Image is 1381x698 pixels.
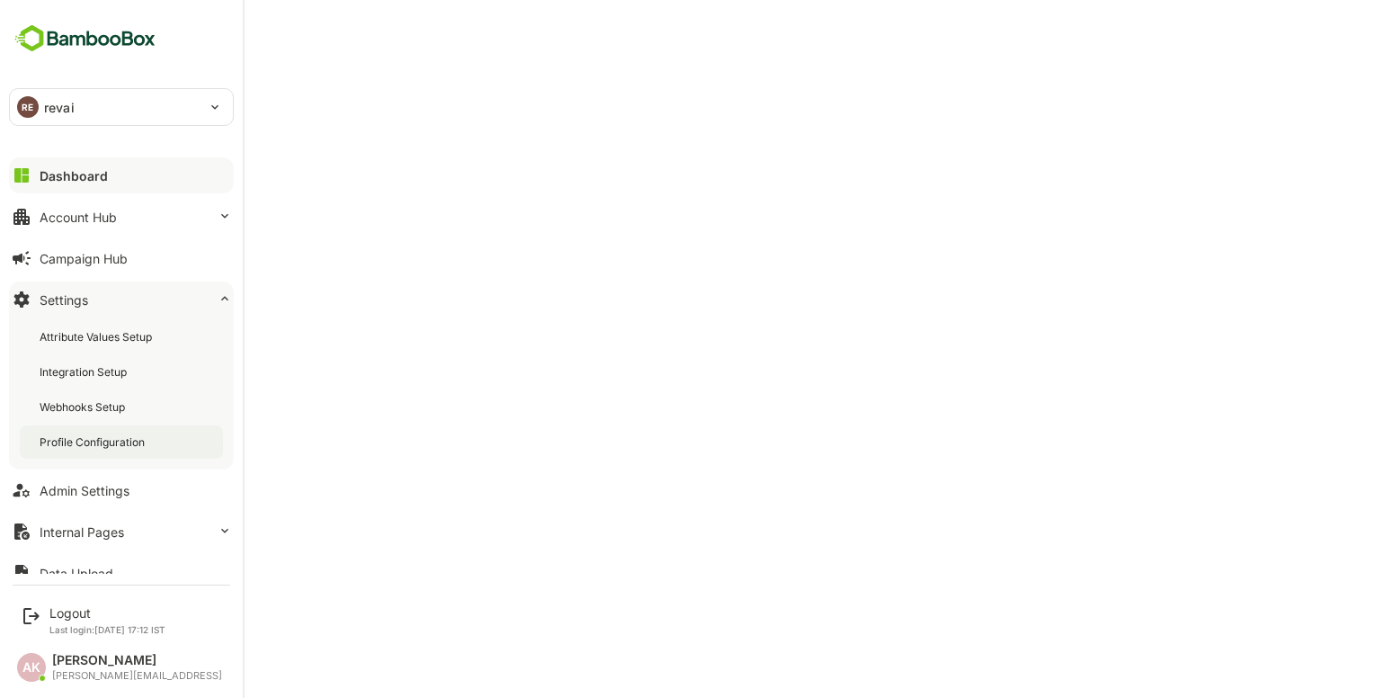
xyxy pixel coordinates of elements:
[9,22,161,56] img: BambooboxFullLogoMark.5f36c76dfaba33ec1ec1367b70bb1252.svg
[9,199,234,235] button: Account Hub
[10,89,233,125] div: RErevai
[40,434,148,450] div: Profile Configuration
[9,472,234,508] button: Admin Settings
[40,524,124,540] div: Internal Pages
[40,483,129,498] div: Admin Settings
[40,168,108,183] div: Dashboard
[49,624,165,635] p: Last login: [DATE] 17:12 IST
[40,329,156,345] div: Attribute Values Setup
[9,514,234,550] button: Internal Pages
[44,98,75,117] p: revai
[40,292,88,308] div: Settings
[40,210,117,225] div: Account Hub
[17,96,39,118] div: RE
[40,364,130,380] div: Integration Setup
[17,653,46,682] div: AK
[9,240,234,276] button: Campaign Hub
[40,566,113,581] div: Data Upload
[40,251,128,266] div: Campaign Hub
[9,282,234,318] button: Settings
[9,555,234,591] button: Data Upload
[40,399,129,415] div: Webhooks Setup
[52,653,222,668] div: [PERSON_NAME]
[52,670,222,682] div: [PERSON_NAME][EMAIL_ADDRESS]
[49,605,165,621] div: Logout
[9,157,234,193] button: Dashboard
